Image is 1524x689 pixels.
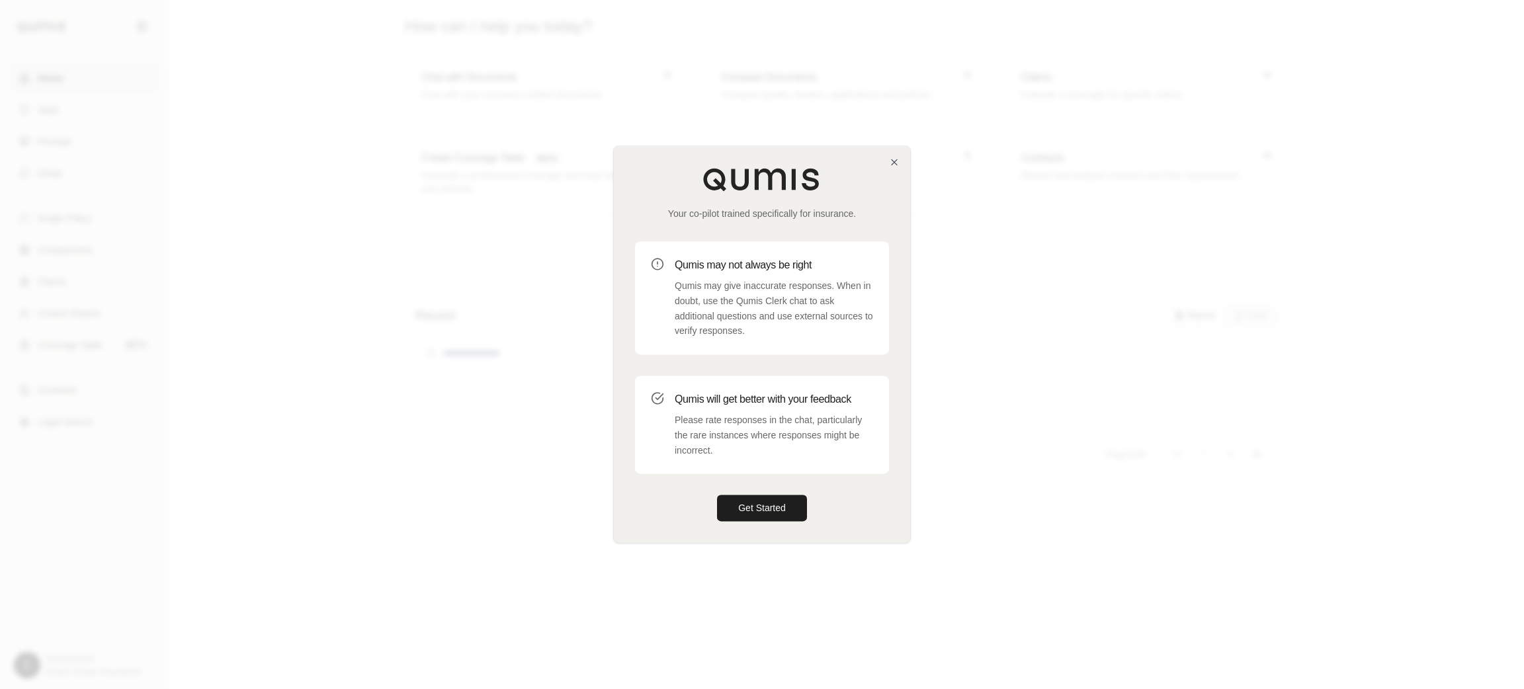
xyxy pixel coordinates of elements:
[675,257,873,273] h3: Qumis may not always be right
[702,167,822,191] img: Qumis Logo
[635,207,889,220] p: Your co-pilot trained specifically for insurance.
[675,278,873,339] p: Qumis may give inaccurate responses. When in doubt, use the Qumis Clerk chat to ask additional qu...
[675,391,873,407] h3: Qumis will get better with your feedback
[717,495,807,522] button: Get Started
[675,413,873,458] p: Please rate responses in the chat, particularly the rare instances where responses might be incor...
